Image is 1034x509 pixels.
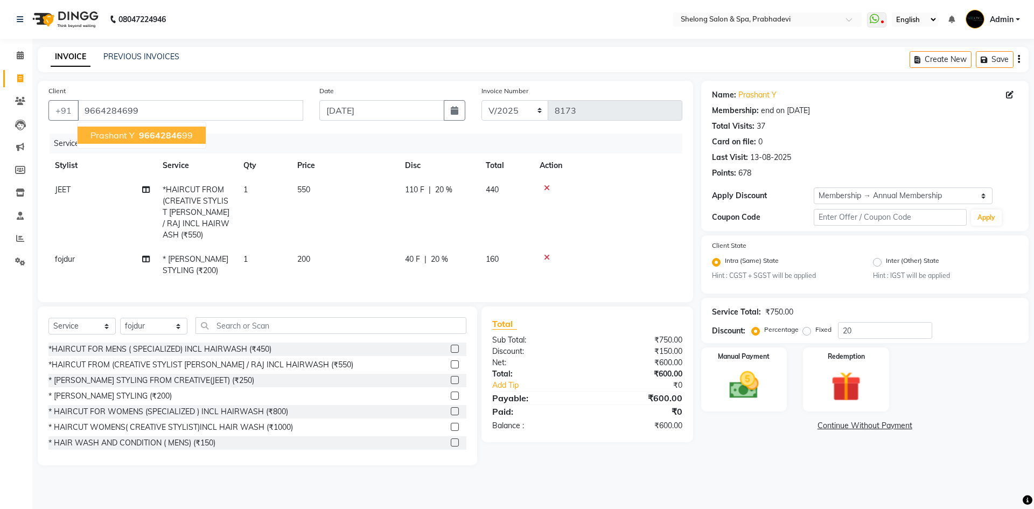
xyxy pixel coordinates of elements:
th: Action [533,154,682,178]
div: ₹600.00 [587,420,690,431]
div: ₹0 [587,405,690,418]
div: Name: [712,89,736,101]
input: Search by Name/Mobile/Email/Code [78,100,303,121]
div: Discount: [484,346,587,357]
span: *HAIRCUT FROM (CREATIVE STYLIST [PERSON_NAME] / RAJ INCL HAIRWASH (₹550) [163,185,229,240]
div: Coupon Code [712,212,814,223]
div: * HAIRCUT FOR WOMENS (SPECIALIZED ) INCL HAIRWASH (₹800) [48,406,288,417]
div: *HAIRCUT FOR MENS ( SPECIALIZED) INCL HAIRWASH (₹450) [48,344,271,355]
span: 440 [486,185,499,194]
div: Net: [484,357,587,368]
div: ₹150.00 [587,346,690,357]
a: Prashant Y [738,89,777,101]
ngb-highlight: 99 [137,130,193,141]
div: Balance : [484,420,587,431]
span: | [429,184,431,196]
button: Save [976,51,1014,68]
div: Total: [484,368,587,380]
img: _gift.svg [822,368,870,405]
img: _cash.svg [720,368,768,402]
div: * HAIRCUT WOMENS( CREATIVE STYLIST)INCL HAIR WASH (₹1000) [48,422,293,433]
div: Apply Discount [712,190,814,201]
span: 1 [243,185,248,194]
span: 20 % [431,254,448,265]
div: Membership: [712,105,759,116]
div: 37 [757,121,765,132]
span: Prashant Y [90,130,135,141]
div: Last Visit: [712,152,748,163]
div: end on [DATE] [761,105,810,116]
span: 96642846 [139,130,182,141]
span: JEET [55,185,71,194]
small: Hint : CGST + SGST will be applied [712,271,857,281]
th: Qty [237,154,291,178]
span: * [PERSON_NAME] STYLING (₹200) [163,254,228,275]
label: Intra (Same) State [725,256,779,269]
div: ₹750.00 [765,306,793,318]
div: 678 [738,168,751,179]
div: Service Total: [712,306,761,318]
div: ₹600.00 [587,368,690,380]
div: Card on file: [712,136,756,148]
label: Date [319,86,334,96]
div: * [PERSON_NAME] STYLING FROM CREATIVE(JEET) (₹250) [48,375,254,386]
a: Continue Without Payment [703,420,1026,431]
span: 1 [243,254,248,264]
div: ₹600.00 [587,392,690,405]
span: 20 % [435,184,452,196]
th: Disc [399,154,479,178]
label: Fixed [815,325,832,334]
img: Admin [966,10,984,29]
span: 160 [486,254,499,264]
span: Total [492,318,517,330]
div: Payable: [484,392,587,405]
button: +91 [48,100,79,121]
label: Client State [712,241,746,250]
div: *HAIRCUT FROM (CREATIVE STYLIST [PERSON_NAME] / RAJ INCL HAIRWASH (₹550) [48,359,353,371]
div: 0 [758,136,763,148]
div: Sub Total: [484,334,587,346]
a: INVOICE [51,47,90,67]
label: Redemption [828,352,865,361]
button: Create New [910,51,972,68]
div: ₹0 [604,380,690,391]
span: 550 [297,185,310,194]
span: Admin [990,14,1014,25]
span: fojdur [55,254,75,264]
label: Manual Payment [718,352,770,361]
div: Paid: [484,405,587,418]
th: Total [479,154,533,178]
button: Apply [971,210,1002,226]
div: * [PERSON_NAME] STYLING (₹200) [48,391,172,402]
span: 200 [297,254,310,264]
b: 08047224946 [118,4,166,34]
div: 13-08-2025 [750,152,791,163]
label: Percentage [764,325,799,334]
label: Client [48,86,66,96]
a: PREVIOUS INVOICES [103,52,179,61]
div: * HAIR WASH AND CONDITION ( MENS) (₹150) [48,437,215,449]
th: Service [156,154,237,178]
div: Total Visits: [712,121,754,132]
th: Price [291,154,399,178]
input: Enter Offer / Coupon Code [814,209,967,226]
div: ₹600.00 [587,357,690,368]
div: ₹750.00 [587,334,690,346]
a: Add Tip [484,380,604,391]
img: logo [27,4,101,34]
span: | [424,254,427,265]
span: 110 F [405,184,424,196]
div: Discount: [712,325,745,337]
input: Search or Scan [195,317,466,334]
div: Points: [712,168,736,179]
small: Hint : IGST will be applied [873,271,1018,281]
label: Invoice Number [481,86,528,96]
div: Services [50,134,690,154]
th: Stylist [48,154,156,178]
label: Inter (Other) State [886,256,939,269]
span: 40 F [405,254,420,265]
